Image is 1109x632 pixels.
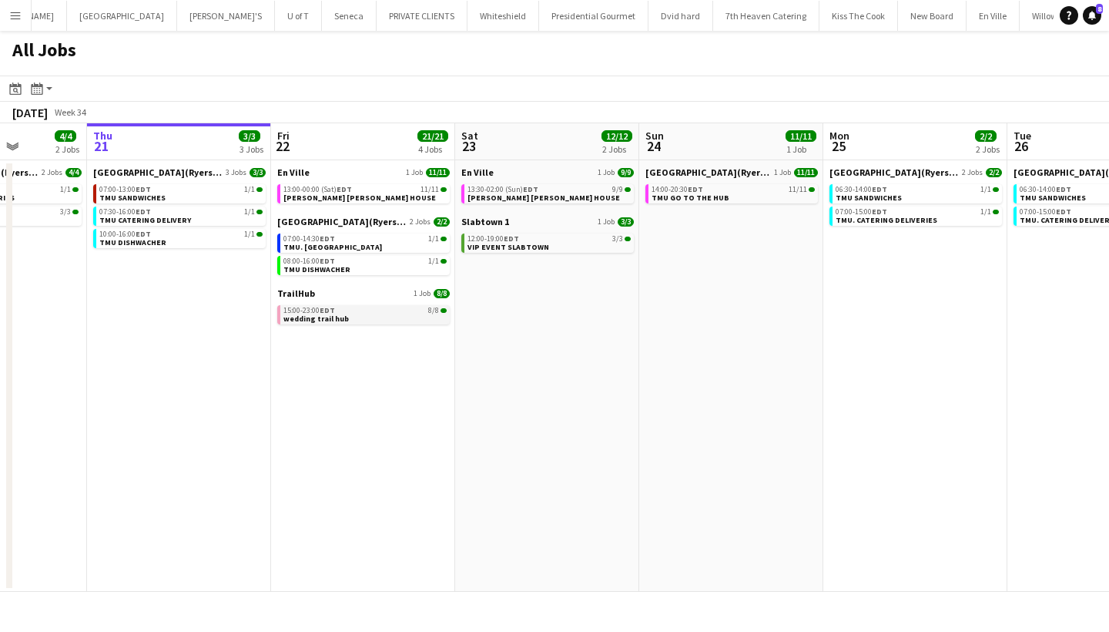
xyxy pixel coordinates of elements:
[993,210,999,214] span: 1/1
[406,168,423,177] span: 1 Job
[980,208,991,216] span: 1/1
[461,216,509,227] span: Slabtown 1
[55,143,79,155] div: 2 Jobs
[1096,4,1103,14] span: 8
[283,242,382,252] span: TMU. SANWIDCHES
[93,166,266,251] div: [GEOGRAPHIC_DATA](Ryerson)3 Jobs3/307:00-13:00EDT1/1TMU SANDWICHES07:30-16:00EDT1/1TMU CATERING D...
[244,186,255,193] span: 1/1
[283,193,436,203] span: MILLER LASH HOUSE
[283,235,335,243] span: 07:00-14:30
[377,1,467,31] button: PRIVATE CLIENTS
[434,217,450,227] span: 2/2
[420,186,439,193] span: 11/11
[283,307,335,314] span: 15:00-23:00
[836,184,999,202] a: 06:30-14:00EDT1/1TMU SANDWICHES
[256,232,263,237] span: 1/1
[441,237,447,241] span: 1/1
[1056,207,1071,217] span: EDT
[836,207,999,224] a: 07:00-15:00EDT1/1TMU. CATERING DELIVERIES
[239,130,260,142] span: 3/3
[1083,6,1101,25] a: 8
[872,184,887,194] span: EDT
[417,130,448,142] span: 21/21
[244,230,255,238] span: 1/1
[434,289,450,298] span: 8/8
[277,216,450,287] div: [GEOGRAPHIC_DATA](Ryerson)2 Jobs2/207:00-14:30EDT1/1TMU. [GEOGRAPHIC_DATA]08:00-16:00EDT1/1TMU DI...
[136,184,151,194] span: EDT
[283,314,349,324] span: wedding trail hub
[60,186,71,193] span: 1/1
[645,166,818,178] a: [GEOGRAPHIC_DATA](Ryerson)1 Job11/11
[829,129,849,143] span: Mon
[459,137,478,155] span: 23
[794,168,818,177] span: 11/11
[1056,184,1071,194] span: EDT
[240,143,263,155] div: 3 Jobs
[277,216,407,227] span: Toronto Metropolitan University(Ryerson)
[72,187,79,192] span: 1/1
[598,168,615,177] span: 1 Job
[12,105,48,120] div: [DATE]
[418,143,447,155] div: 4 Jobs
[1020,193,1086,203] span: TMU SANDWICHES
[986,168,1002,177] span: 2/2
[65,168,82,177] span: 4/4
[91,137,112,155] span: 21
[177,1,275,31] button: [PERSON_NAME]'S
[99,230,151,238] span: 10:00-16:00
[51,106,89,118] span: Week 34
[523,184,538,194] span: EDT
[809,187,815,192] span: 11/11
[414,289,431,298] span: 1 Job
[320,305,335,315] span: EDT
[99,207,263,224] a: 07:30-16:00EDT1/1TMU CATERING DELIVERY
[872,207,887,217] span: EDT
[786,143,816,155] div: 1 Job
[602,143,632,155] div: 2 Jobs
[283,256,447,274] a: 08:00-16:00EDT1/1TMU DISHWACHER
[993,187,999,192] span: 1/1
[1020,186,1071,193] span: 06:30-14:00
[612,235,623,243] span: 3/3
[774,168,791,177] span: 1 Job
[441,308,447,313] span: 8/8
[277,166,450,178] a: En Ville1 Job11/11
[283,184,447,202] a: 13:00-00:00 (Sat)EDT11/11[PERSON_NAME] [PERSON_NAME] HOUSE
[601,130,632,142] span: 12/12
[819,1,898,31] button: Kiss The Cook
[1020,208,1071,216] span: 07:00-15:00
[277,129,290,143] span: Fri
[283,234,447,251] a: 07:00-14:30EDT1/1TMU. [GEOGRAPHIC_DATA]
[67,1,177,31] button: [GEOGRAPHIC_DATA]
[652,186,703,193] span: 14:00-20:30
[827,137,849,155] span: 25
[275,1,322,31] button: U of T
[99,237,166,247] span: TMU DISHWACHER
[829,166,1002,229] div: [GEOGRAPHIC_DATA](Ryerson)2 Jobs2/206:30-14:00EDT1/1TMU SANDWICHES07:00-15:00EDT1/1TMU. CATERING ...
[250,168,266,177] span: 3/3
[598,217,615,227] span: 1 Job
[461,166,634,216] div: En Ville1 Job9/913:30-02:00 (Sun)EDT9/9[PERSON_NAME] [PERSON_NAME] HOUSE
[836,193,902,203] span: TMU SANDWICHES
[428,307,439,314] span: 8/8
[277,287,450,328] div: TrailHub1 Job8/815:00-23:00EDT8/8wedding trail hub
[277,166,450,216] div: En Ville1 Job11/1113:00-00:00 (Sat)EDT11/11[PERSON_NAME] [PERSON_NAME] HOUSE
[72,210,79,214] span: 3/3
[625,187,631,192] span: 9/9
[975,130,997,142] span: 2/2
[277,287,315,299] span: TrailHub
[836,208,887,216] span: 07:00-15:00
[713,1,819,31] button: 7th Heaven Catering
[275,137,290,155] span: 22
[467,234,631,251] a: 12:00-19:00EDT3/3VIP EVENT SLABTOWN
[99,215,191,225] span: TMU CATERING DELIVERY
[60,208,71,216] span: 3/3
[980,186,991,193] span: 1/1
[277,216,450,227] a: [GEOGRAPHIC_DATA](Ryerson)2 Jobs2/2
[645,166,771,178] span: Toronto Metropolitan University(Ryerson)
[410,217,431,227] span: 2 Jobs
[829,166,1002,178] a: [GEOGRAPHIC_DATA](Ryerson)2 Jobs2/2
[1014,129,1031,143] span: Tue
[645,129,664,143] span: Sun
[42,168,62,177] span: 2 Jobs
